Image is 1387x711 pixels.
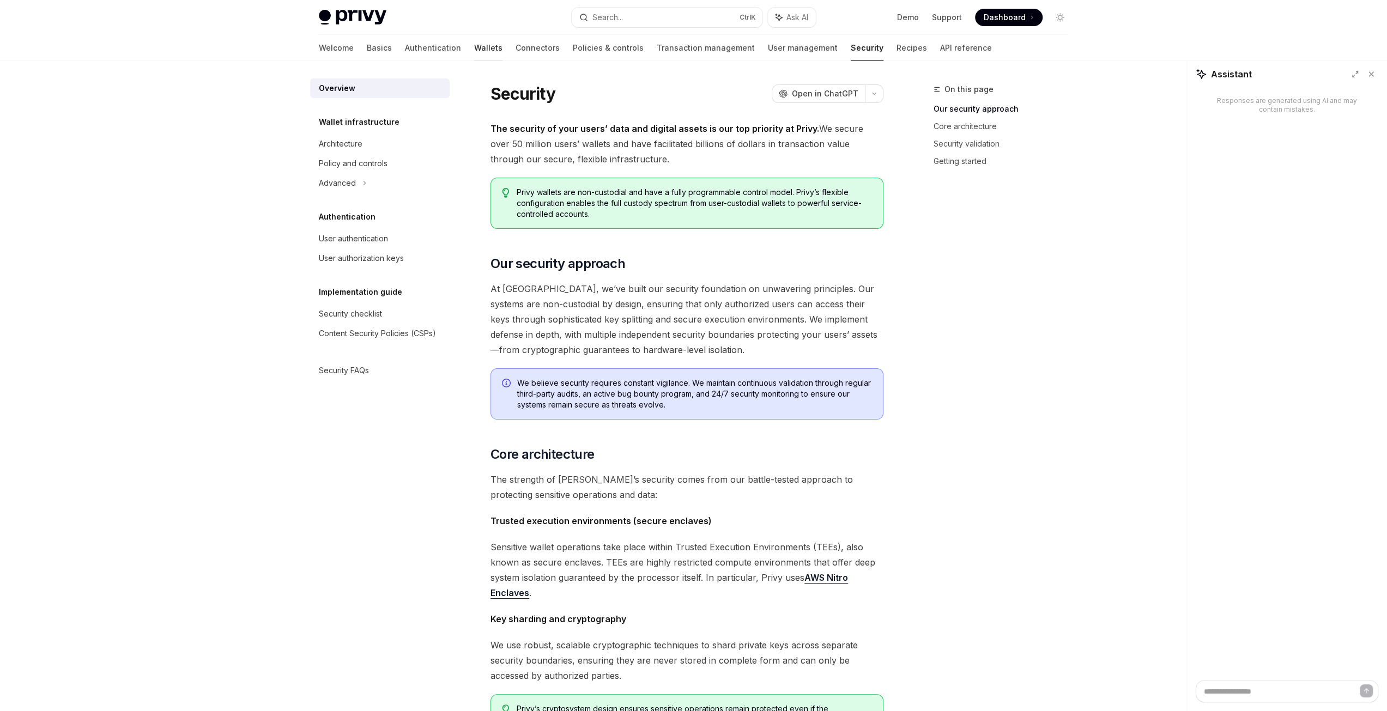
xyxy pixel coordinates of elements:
a: Policy and controls [310,154,450,173]
h1: Security [490,84,555,104]
div: Security checklist [319,307,382,320]
a: API reference [940,35,992,61]
a: Our security approach [934,100,1077,118]
a: Demo [897,12,919,23]
a: Policies & controls [573,35,644,61]
strong: The security of your users’ data and digital assets is our top priority at Privy. [490,123,819,134]
a: Connectors [516,35,560,61]
a: Authentication [405,35,461,61]
div: Search... [592,11,623,24]
span: Ask AI [786,12,808,23]
span: Ctrl K [740,13,756,22]
button: Ask AI [768,8,816,27]
a: Transaction management [657,35,755,61]
h5: Implementation guide [319,285,402,299]
a: Overview [310,78,450,98]
div: Advanced [319,177,356,190]
span: Dashboard [984,12,1026,23]
a: User management [768,35,838,61]
span: Privy wallets are non-custodial and have a fully programmable control model. Privy’s flexible con... [517,187,871,220]
div: Architecture [319,137,362,150]
span: Our security approach [490,255,625,272]
div: Responses are generated using AI and may contain mistakes. [1213,96,1361,114]
a: Basics [367,35,392,61]
a: Recipes [897,35,927,61]
strong: Key sharding and cryptography [490,613,626,624]
img: light logo [319,10,386,25]
a: Core architecture [934,118,1077,135]
a: Security FAQs [310,361,450,380]
a: Content Security Policies (CSPs) [310,324,450,343]
button: Toggle dark mode [1051,9,1069,26]
span: Open in ChatGPT [792,88,858,99]
svg: Info [502,379,513,390]
button: Open in ChatGPT [772,84,865,103]
div: Policy and controls [319,157,387,170]
div: Overview [319,82,355,95]
a: User authorization keys [310,248,450,268]
span: The strength of [PERSON_NAME]’s security comes from our battle-tested approach to protecting sens... [490,472,883,502]
button: Send message [1360,684,1373,697]
h5: Authentication [319,210,375,223]
a: Security validation [934,135,1077,153]
button: Search...CtrlK [572,8,762,27]
a: Support [932,12,962,23]
span: We use robust, scalable cryptographic techniques to shard private keys across separate security b... [490,637,883,683]
span: Assistant [1211,68,1252,81]
strong: Trusted execution environments (secure enclaves) [490,515,712,526]
div: Security FAQs [319,364,369,377]
a: Dashboard [975,9,1043,26]
svg: Tip [502,188,510,198]
div: User authentication [319,232,388,245]
span: At [GEOGRAPHIC_DATA], we’ve built our security foundation on unwavering principles. Our systems a... [490,281,883,357]
a: User authentication [310,229,450,248]
a: Wallets [474,35,502,61]
span: We believe security requires constant vigilance. We maintain continuous validation through regula... [517,378,872,410]
span: Sensitive wallet operations take place within Trusted Execution Environments (TEEs), also known a... [490,539,883,600]
a: Welcome [319,35,354,61]
span: We secure over 50 million users’ wallets and have facilitated billions of dollars in transaction ... [490,121,883,167]
a: Security checklist [310,304,450,324]
a: Security [851,35,883,61]
h5: Wallet infrastructure [319,116,399,129]
span: On this page [944,83,994,96]
a: Getting started [934,153,1077,170]
a: Architecture [310,134,450,154]
div: User authorization keys [319,252,404,265]
span: Core architecture [490,446,595,463]
div: Content Security Policies (CSPs) [319,327,436,340]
